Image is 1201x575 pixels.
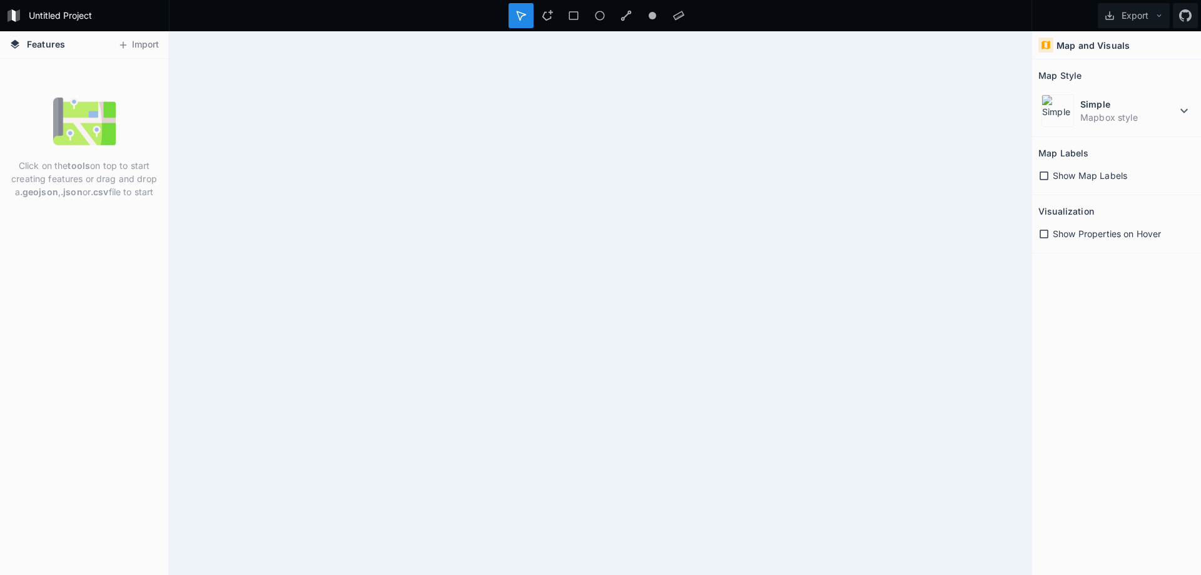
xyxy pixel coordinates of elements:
img: empty [53,90,116,153]
span: Show Map Labels [1053,169,1127,182]
dd: Mapbox style [1080,111,1177,124]
h4: Map and Visuals [1057,39,1130,52]
span: Show Properties on Hover [1053,227,1161,240]
p: Click on the on top to start creating features or drag and drop a , or file to start [9,159,159,198]
button: Export [1098,3,1170,28]
dt: Simple [1080,98,1177,111]
strong: .json [61,186,83,197]
strong: .csv [91,186,109,197]
button: Import [111,35,165,55]
strong: .geojson [20,186,58,197]
h2: Map Style [1038,66,1082,85]
h2: Visualization [1038,201,1094,221]
strong: tools [68,160,90,171]
h2: Map Labels [1038,143,1088,163]
img: Simple [1041,94,1074,127]
span: Features [27,38,65,51]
